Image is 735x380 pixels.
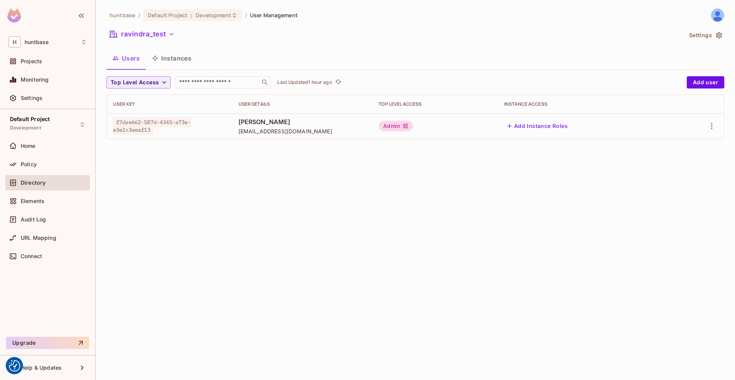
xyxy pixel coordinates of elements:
button: ravindra_test [106,28,178,40]
button: Add user [687,76,724,88]
span: f7dae662-587d-4345-a73e-e3e2c3eeaf13 [113,117,191,135]
span: Help & Updates [21,365,62,371]
li: / [138,11,140,19]
span: Default Project [148,11,188,19]
button: Instances [146,49,198,68]
span: H [8,36,21,47]
span: Policy [21,161,37,167]
span: refresh [335,79,341,86]
span: Connect [21,253,42,259]
img: Ravindra Bangrawa [711,9,724,21]
span: [EMAIL_ADDRESS][DOMAIN_NAME] [238,128,367,135]
img: Revisit consent button [9,360,20,372]
span: Settings [21,95,42,101]
div: Admin [379,121,413,131]
span: Elements [21,198,44,204]
span: Development [196,11,231,19]
span: : [190,12,193,18]
span: Click to refresh data [332,78,343,87]
div: User Details [238,101,367,107]
span: Audit Log [21,216,46,223]
span: Monitoring [21,77,49,83]
span: Workspace: huntbase [24,39,49,45]
div: User Key [113,101,226,107]
button: Consent Preferences [9,360,20,372]
button: Users [106,49,146,68]
button: refresh [334,78,343,87]
span: Home [21,143,36,149]
span: Directory [21,180,46,186]
p: Last Updated 1 hour ago [277,79,332,85]
button: Upgrade [6,337,89,349]
span: Development [10,125,41,131]
span: Default Project [10,116,50,122]
div: Top Level Access [379,101,492,107]
img: SReyMgAAAABJRU5ErkJggg== [7,8,21,23]
span: Projects [21,58,42,64]
span: Top Level Access [111,78,159,87]
span: [PERSON_NAME] [238,118,367,126]
span: the active workspace [109,11,135,19]
button: Settings [686,29,724,41]
div: Instance Access [504,101,664,107]
button: Top Level Access [106,76,171,88]
span: URL Mapping [21,235,56,241]
span: User Management [250,11,298,19]
button: Add Instance Roles [504,120,571,132]
li: / [245,11,247,19]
